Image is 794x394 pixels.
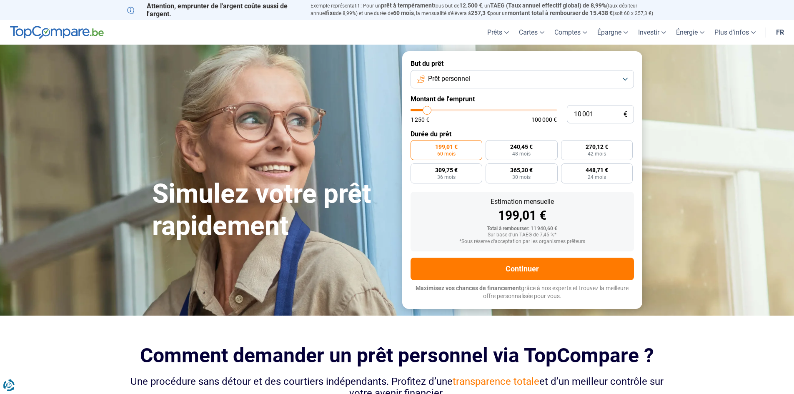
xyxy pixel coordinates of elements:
span: 42 mois [588,151,606,156]
span: 12.500 € [459,2,482,9]
div: Sur base d'un TAEG de 7,45 %* [417,232,627,238]
span: prêt à tempérament [381,2,434,9]
a: Cartes [514,20,549,45]
span: 1 250 € [411,117,429,123]
span: 365,30 € [510,167,533,173]
span: 270,12 € [586,144,608,150]
span: 30 mois [512,175,531,180]
a: Comptes [549,20,592,45]
a: Investir [633,20,671,45]
h1: Simulez votre prêt rapidement [152,178,392,242]
a: Épargne [592,20,633,45]
span: 309,75 € [435,167,458,173]
span: € [624,111,627,118]
span: Maximisez vos chances de financement [416,285,521,291]
img: TopCompare [10,26,104,39]
a: fr [771,20,789,45]
button: Continuer [411,258,634,280]
span: 448,71 € [586,167,608,173]
span: 60 mois [393,10,414,16]
span: montant total à rembourser de 15.438 € [508,10,613,16]
span: 199,01 € [435,144,458,150]
label: Durée du prêt [411,130,634,138]
a: Prêts [482,20,514,45]
p: Attention, emprunter de l'argent coûte aussi de l'argent. [127,2,301,18]
div: Estimation mensuelle [417,198,627,205]
span: fixe [326,10,336,16]
div: Total à rembourser: 11 940,60 € [417,226,627,232]
span: 24 mois [588,175,606,180]
span: 100 000 € [531,117,557,123]
p: Exemple représentatif : Pour un tous but de , un (taux débiteur annuel de 8,99%) et une durée de ... [311,2,667,17]
label: Montant de l'emprunt [411,95,634,103]
button: Prêt personnel [411,70,634,88]
span: 36 mois [437,175,456,180]
span: 240,45 € [510,144,533,150]
span: Prêt personnel [428,74,470,83]
span: 48 mois [512,151,531,156]
span: transparence totale [453,376,539,387]
div: 199,01 € [417,209,627,222]
span: 257,3 € [471,10,490,16]
div: *Sous réserve d'acceptation par les organismes prêteurs [417,239,627,245]
a: Énergie [671,20,709,45]
h2: Comment demander un prêt personnel via TopCompare ? [127,344,667,367]
p: grâce à nos experts et trouvez la meilleure offre personnalisée pour vous. [411,284,634,301]
span: TAEG (Taux annuel effectif global) de 8,99% [490,2,606,9]
a: Plus d'infos [709,20,761,45]
label: But du prêt [411,60,634,68]
span: 60 mois [437,151,456,156]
